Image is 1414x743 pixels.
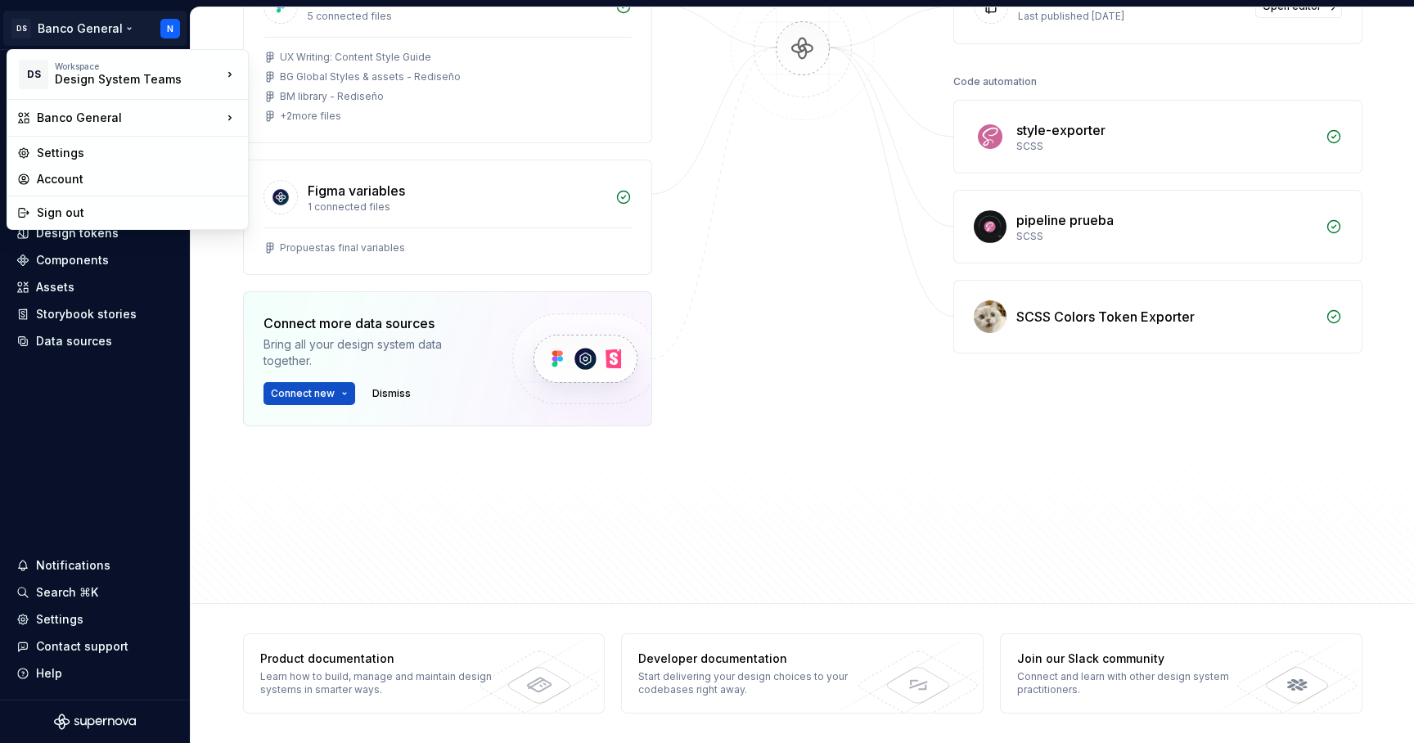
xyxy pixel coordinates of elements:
div: Sign out [37,205,238,221]
div: Settings [37,145,238,161]
div: Account [37,171,238,187]
div: DS [19,60,48,89]
div: Workspace [55,61,222,71]
div: Banco General [37,110,222,126]
div: Design System Teams [55,71,194,88]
